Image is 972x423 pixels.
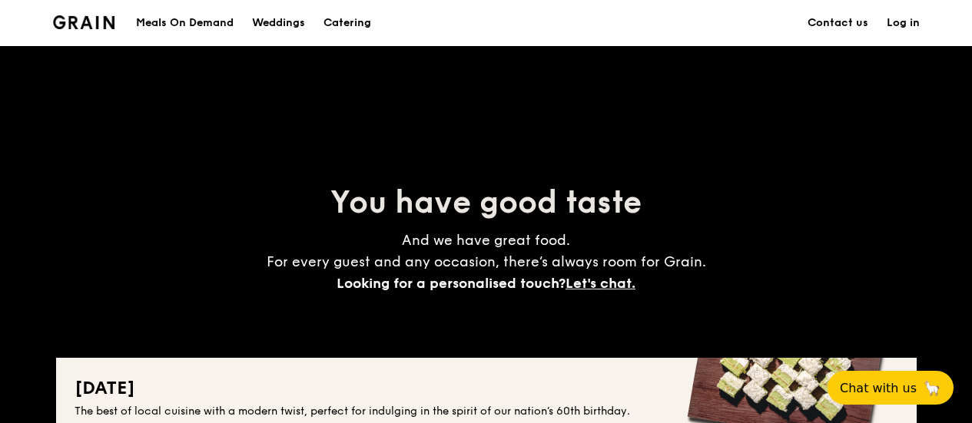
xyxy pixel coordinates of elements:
span: Let's chat. [566,275,635,292]
img: Grain [53,15,115,29]
button: Chat with us🦙 [828,371,954,405]
span: Looking for a personalised touch? [337,275,566,292]
span: And we have great food. For every guest and any occasion, there’s always room for Grain. [267,232,706,292]
span: 🦙 [923,379,941,397]
h2: [DATE] [75,376,898,401]
div: The best of local cuisine with a modern twist, perfect for indulging in the spirit of our nation’... [75,404,898,419]
span: Chat with us [840,381,917,395]
span: You have good taste [330,184,642,221]
a: Logotype [53,15,115,29]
